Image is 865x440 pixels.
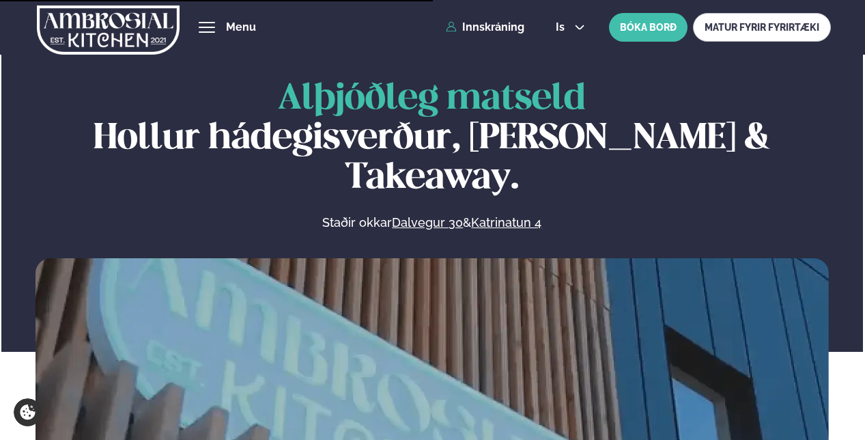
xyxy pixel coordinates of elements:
h1: Hollur hádegisverður, [PERSON_NAME] & Takeaway. [36,79,829,198]
a: Innskráning [446,21,524,33]
a: Cookie settings [14,398,42,426]
button: is [545,22,596,33]
a: Dalvegur 30 [392,215,463,231]
img: logo [37,2,180,58]
a: MATUR FYRIR FYRIRTÆKI [693,13,831,42]
p: Staðir okkar & [174,215,690,231]
button: hamburger [199,19,215,36]
span: is [556,22,569,33]
a: Katrinatun 4 [471,215,541,231]
span: Alþjóðleg matseld [278,82,586,116]
button: BÓKA BORÐ [609,13,687,42]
